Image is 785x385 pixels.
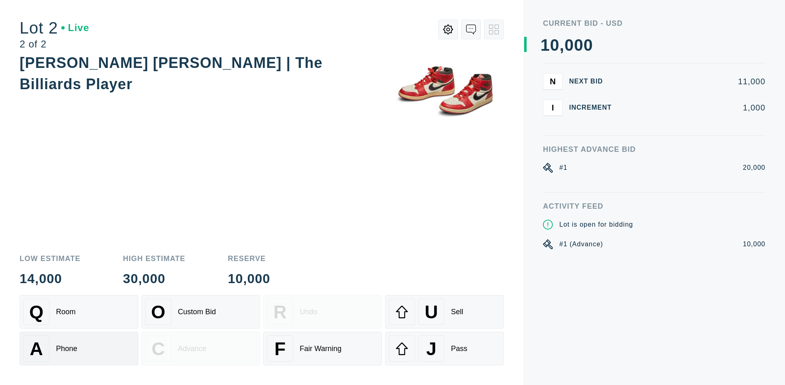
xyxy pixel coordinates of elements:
[583,37,593,53] div: 0
[20,295,138,329] button: QRoom
[385,295,504,329] button: USell
[20,39,89,49] div: 2 of 2
[385,332,504,365] button: JPass
[569,104,618,111] div: Increment
[569,78,618,85] div: Next Bid
[29,302,44,322] span: Q
[30,338,43,359] span: A
[425,302,438,322] span: U
[574,37,583,53] div: 0
[228,272,270,285] div: 10,000
[151,302,166,322] span: O
[274,338,285,359] span: F
[565,37,574,53] div: 0
[178,308,216,316] div: Custom Bid
[541,37,550,53] div: 1
[300,344,341,353] div: Fair Warning
[123,255,186,262] div: High Estimate
[274,302,287,322] span: R
[20,332,138,365] button: APhone
[743,163,765,173] div: 20,000
[152,338,165,359] span: C
[141,332,260,365] button: CAdvance
[20,255,81,262] div: Low Estimate
[559,220,633,230] div: Lot is open for bidding
[559,239,603,249] div: #1 (Advance)
[141,295,260,329] button: OCustom Bid
[543,99,563,116] button: I
[550,77,556,86] span: N
[228,255,270,262] div: Reserve
[543,203,765,210] div: Activity Feed
[20,20,89,36] div: Lot 2
[451,308,463,316] div: Sell
[263,332,382,365] button: FFair Warning
[559,163,567,173] div: #1
[625,104,765,112] div: 1,000
[543,73,563,90] button: N
[263,295,382,329] button: RUndo
[560,37,565,200] div: ,
[550,37,559,53] div: 0
[56,344,77,353] div: Phone
[123,272,186,285] div: 30,000
[543,20,765,27] div: Current Bid - USD
[426,338,436,359] span: J
[625,77,765,86] div: 11,000
[56,308,76,316] div: Room
[743,239,765,249] div: 10,000
[61,23,89,33] div: Live
[20,54,323,92] div: [PERSON_NAME] [PERSON_NAME] | The Billiards Player
[20,272,81,285] div: 14,000
[451,344,467,353] div: Pass
[300,308,317,316] div: Undo
[178,344,206,353] div: Advance
[552,103,554,112] span: I
[543,146,765,153] div: Highest Advance Bid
